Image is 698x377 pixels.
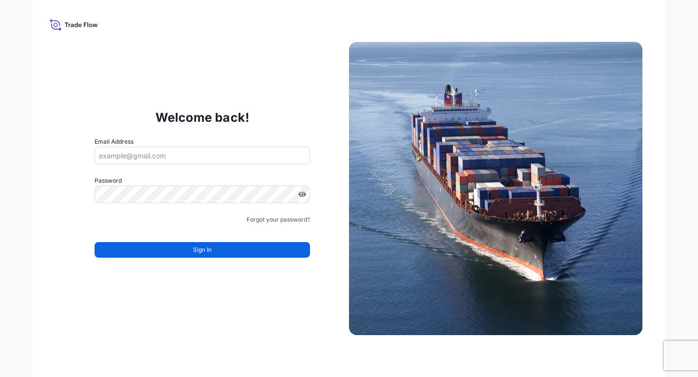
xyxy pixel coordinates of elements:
[247,215,310,225] a: Forgot your password?
[95,147,310,164] input: example@gmail.com
[95,242,310,258] button: Sign In
[298,190,306,198] button: Show password
[349,42,642,335] img: Ship illustration
[155,110,250,125] p: Welcome back!
[95,176,310,186] label: Password
[193,245,212,255] span: Sign In
[95,137,134,147] label: Email Address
